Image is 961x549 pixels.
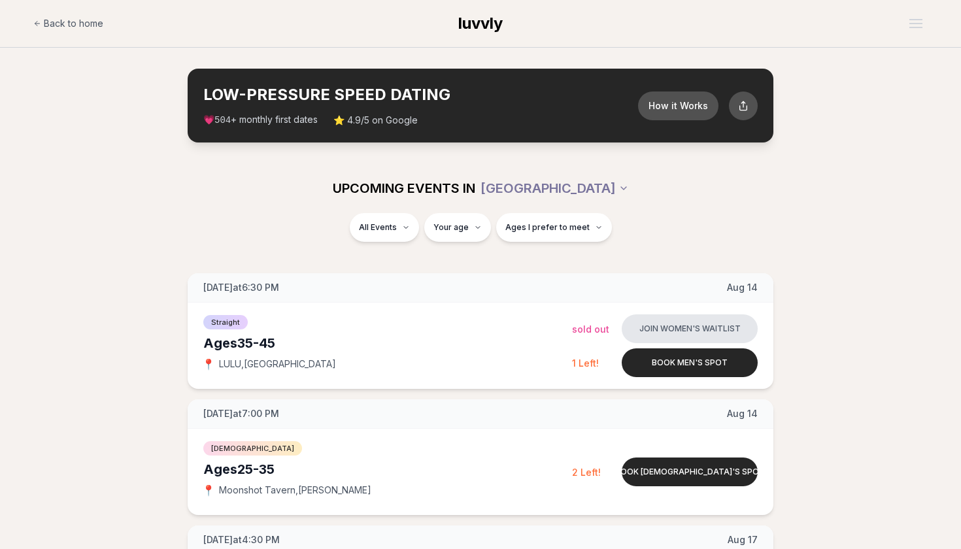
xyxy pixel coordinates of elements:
[350,213,419,242] button: All Events
[203,113,318,127] span: 💗 + monthly first dates
[638,91,718,120] button: How it Works
[727,407,758,420] span: Aug 14
[203,84,638,105] h2: LOW-PRESSURE SPEED DATING
[728,533,758,546] span: Aug 17
[359,222,397,233] span: All Events
[203,485,214,495] span: 📍
[44,17,103,30] span: Back to home
[622,348,758,377] button: Book men's spot
[727,281,758,294] span: Aug 14
[33,10,103,37] a: Back to home
[622,314,758,343] button: Join women's waitlist
[424,213,491,242] button: Your age
[433,222,469,233] span: Your age
[214,115,231,125] span: 504
[480,174,629,203] button: [GEOGRAPHIC_DATA]
[203,407,279,420] span: [DATE] at 7:00 PM
[203,460,572,478] div: Ages 25-35
[203,315,248,329] span: Straight
[505,222,590,233] span: Ages I prefer to meet
[203,359,214,369] span: 📍
[219,484,371,497] span: Moonshot Tavern , [PERSON_NAME]
[203,334,572,352] div: Ages 35-45
[572,467,601,478] span: 2 Left!
[572,324,609,335] span: Sold Out
[333,114,418,127] span: ⭐ 4.9/5 on Google
[622,457,758,486] button: Book [DEMOGRAPHIC_DATA]'s spot
[333,179,475,197] span: UPCOMING EVENTS IN
[219,358,336,371] span: LULU , [GEOGRAPHIC_DATA]
[572,358,599,369] span: 1 Left!
[496,213,612,242] button: Ages I prefer to meet
[203,281,279,294] span: [DATE] at 6:30 PM
[203,533,280,546] span: [DATE] at 4:30 PM
[458,13,503,34] a: luvvly
[904,14,928,33] button: Open menu
[458,14,503,33] span: luvvly
[203,441,302,456] span: [DEMOGRAPHIC_DATA]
